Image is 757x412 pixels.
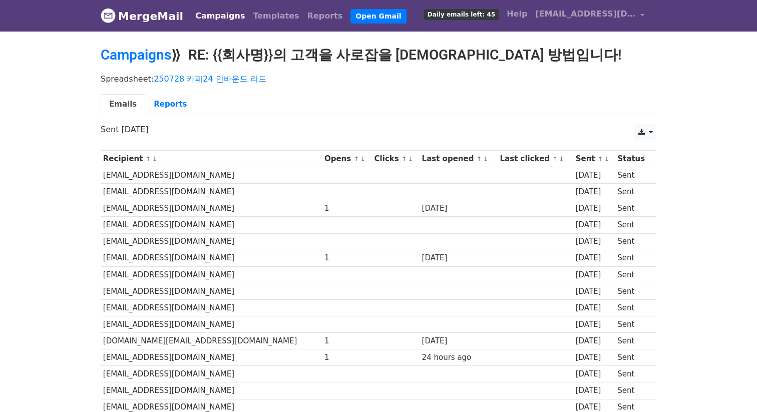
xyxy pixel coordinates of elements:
td: [EMAIL_ADDRESS][DOMAIN_NAME] [101,299,322,316]
td: Sent [615,266,651,283]
a: 250728 카페24 인바운드 리드 [154,74,266,84]
div: [DATE] [576,170,613,181]
a: ↓ [152,155,157,163]
td: Sent [615,333,651,349]
td: Sent [615,316,651,333]
div: [DATE] [422,252,495,264]
p: Spreadsheet: [101,74,656,84]
td: [EMAIL_ADDRESS][DOMAIN_NAME] [101,382,322,399]
a: ↑ [477,155,482,163]
a: ↑ [598,155,603,163]
a: ↑ [353,155,359,163]
div: 1 [324,335,369,347]
div: [DATE] [576,219,613,231]
a: ↓ [483,155,488,163]
a: ↓ [559,155,564,163]
td: Sent [615,200,651,217]
a: ↑ [146,155,151,163]
td: Sent [615,382,651,399]
div: [DATE] [576,236,613,247]
a: ↓ [604,155,610,163]
td: Sent [615,250,651,266]
td: [EMAIL_ADDRESS][DOMAIN_NAME] [101,366,322,382]
a: Open Gmail [350,9,406,24]
div: [DATE] [576,286,613,297]
div: [DATE] [576,186,613,198]
div: [DATE] [576,385,613,396]
div: [DATE] [576,252,613,264]
a: Daily emails left: 45 [420,4,503,24]
div: 1 [324,252,369,264]
td: Sent [615,299,651,316]
td: [EMAIL_ADDRESS][DOMAIN_NAME] [101,217,322,233]
div: [DATE] [576,203,613,214]
td: [EMAIL_ADDRESS][DOMAIN_NAME] [101,266,322,283]
a: ↓ [360,155,365,163]
td: Sent [615,283,651,299]
th: Last clicked [498,151,573,167]
a: Campaigns [101,47,171,63]
td: Sent [615,167,651,184]
td: [EMAIL_ADDRESS][DOMAIN_NAME] [101,184,322,200]
th: Sent [573,151,615,167]
div: [DATE] [422,203,495,214]
td: Sent [615,217,651,233]
div: [DATE] [576,335,613,347]
a: MergeMail [101,6,183,27]
a: ↑ [552,155,558,163]
div: [DATE] [576,352,613,363]
th: Opens [322,151,372,167]
div: [DATE] [576,269,613,281]
div: 24 hours ago [422,352,495,363]
a: Emails [101,94,145,115]
td: [EMAIL_ADDRESS][DOMAIN_NAME] [101,167,322,184]
p: Sent [DATE] [101,124,656,135]
th: Status [615,151,651,167]
div: [DATE] [576,319,613,330]
div: [DATE] [576,302,613,314]
td: [EMAIL_ADDRESS][DOMAIN_NAME] [101,349,322,366]
div: [DATE] [576,368,613,380]
div: 1 [324,352,369,363]
a: Reports [303,6,347,26]
td: [EMAIL_ADDRESS][DOMAIN_NAME] [101,283,322,299]
td: [EMAIL_ADDRESS][DOMAIN_NAME] [101,200,322,217]
div: 1 [324,203,369,214]
a: Campaigns [191,6,249,26]
div: [DATE] [422,335,495,347]
td: [EMAIL_ADDRESS][DOMAIN_NAME] [101,233,322,250]
a: Help [503,4,531,24]
img: MergeMail logo [101,8,116,23]
td: Sent [615,184,651,200]
h2: ⟫ RE: {{회사명}}의 고객을 사로잡을 [DEMOGRAPHIC_DATA] 방법입니다! [101,47,656,64]
td: [EMAIL_ADDRESS][DOMAIN_NAME] [101,316,322,333]
th: Recipient [101,151,322,167]
td: Sent [615,366,651,382]
a: [EMAIL_ADDRESS][DOMAIN_NAME] [531,4,648,28]
span: [EMAIL_ADDRESS][DOMAIN_NAME] [535,8,635,20]
td: [DOMAIN_NAME][EMAIL_ADDRESS][DOMAIN_NAME] [101,333,322,349]
td: [EMAIL_ADDRESS][DOMAIN_NAME] [101,250,322,266]
a: ↑ [402,155,407,163]
td: Sent [615,233,651,250]
span: Daily emails left: 45 [424,9,499,20]
th: Clicks [372,151,420,167]
th: Last opened [420,151,498,167]
a: Reports [145,94,195,115]
a: ↓ [408,155,414,163]
a: Templates [249,6,303,26]
td: Sent [615,349,651,366]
